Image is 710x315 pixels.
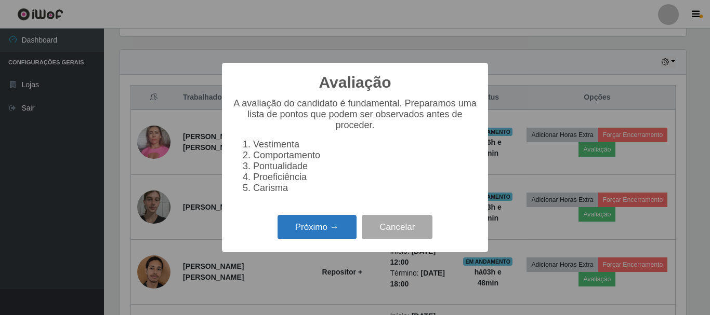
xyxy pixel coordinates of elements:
[253,172,478,183] li: Proeficiência
[232,98,478,131] p: A avaliação do candidato é fundamental. Preparamos uma lista de pontos que podem ser observados a...
[253,161,478,172] li: Pontualidade
[253,150,478,161] li: Comportamento
[319,73,391,92] h2: Avaliação
[253,183,478,194] li: Carisma
[253,139,478,150] li: Vestimenta
[278,215,357,239] button: Próximo →
[362,215,432,239] button: Cancelar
